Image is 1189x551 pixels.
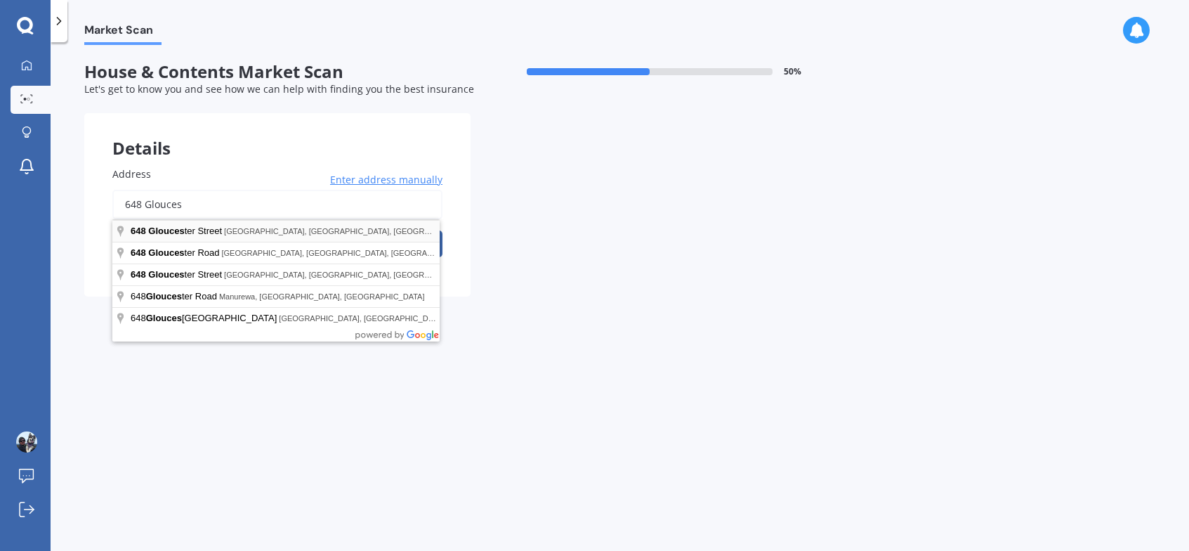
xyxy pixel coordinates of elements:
[131,269,224,280] span: ter Street
[221,249,471,257] span: [GEOGRAPHIC_DATA], [GEOGRAPHIC_DATA], [GEOGRAPHIC_DATA]
[84,82,474,96] span: Let's get to know you and see how we can help with finding you the best insurance
[146,313,182,323] span: Glouces
[84,23,162,42] span: Market Scan
[279,314,529,323] span: [GEOGRAPHIC_DATA], [GEOGRAPHIC_DATA], [GEOGRAPHIC_DATA]
[84,113,471,155] div: Details
[224,227,474,235] span: [GEOGRAPHIC_DATA], [GEOGRAPHIC_DATA], [GEOGRAPHIC_DATA]
[219,292,425,301] span: Manurewa, [GEOGRAPHIC_DATA], [GEOGRAPHIC_DATA]
[224,271,474,279] span: [GEOGRAPHIC_DATA], [GEOGRAPHIC_DATA], [GEOGRAPHIC_DATA]
[784,67,801,77] span: 50 %
[131,269,185,280] span: 648 Glouces
[84,62,471,82] span: House & Contents Market Scan
[330,173,442,187] span: Enter address manually
[146,291,182,302] span: Glouces
[131,247,185,258] span: 648 Glouces
[131,313,279,323] span: 648 [GEOGRAPHIC_DATA]
[131,226,146,236] span: 648
[16,432,37,453] img: ACg8ocJIxwxtvJf9qutpnB18OjFc1bBUjyuj_CvvuoXMxTPXtDVVT863=s96-c
[112,190,442,219] input: Enter address
[131,226,224,236] span: ter Street
[131,291,219,302] span: 648 ter Road
[112,167,151,181] span: Address
[131,247,221,258] span: ter Road
[148,226,184,236] span: Glouces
